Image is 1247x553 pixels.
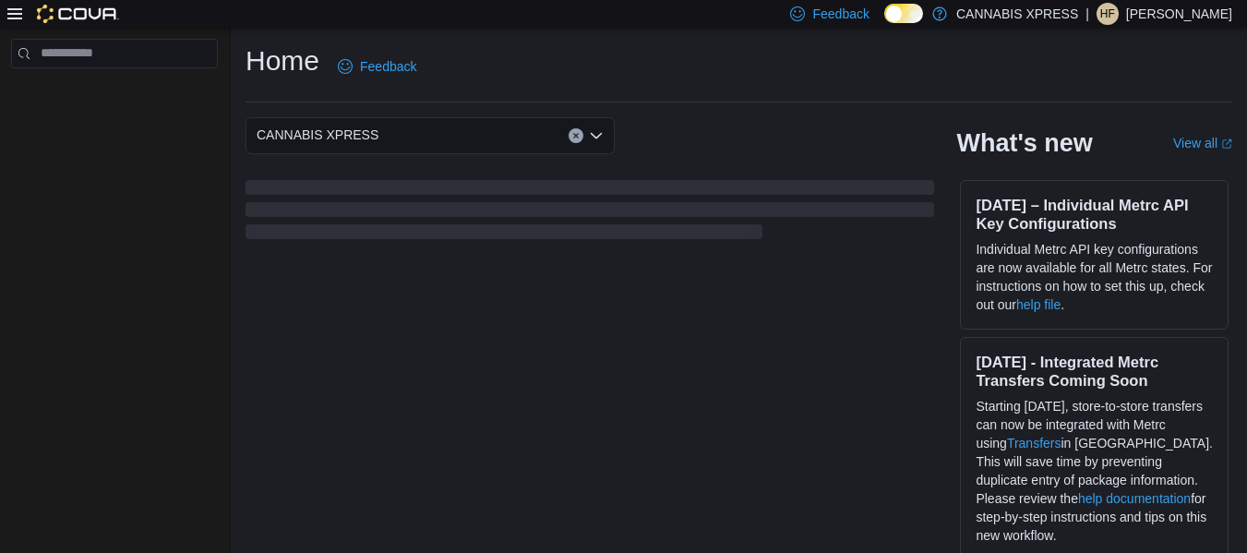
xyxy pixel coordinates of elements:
span: Dark Mode [884,23,885,24]
button: Open list of options [589,128,604,143]
p: Individual Metrc API key configurations are now available for all Metrc states. For instructions ... [976,240,1213,314]
h3: [DATE] - Integrated Metrc Transfers Coming Soon [976,353,1213,390]
h1: Home [246,42,319,79]
button: Clear input [569,128,583,143]
div: Hayden Flannigan [1097,3,1119,25]
p: CANNABIS XPRESS [956,3,1078,25]
h3: [DATE] – Individual Metrc API Key Configurations [976,196,1213,233]
svg: External link [1221,138,1232,150]
span: Feedback [812,5,869,23]
span: CANNABIS XPRESS [257,124,378,146]
a: help file [1016,297,1061,312]
p: | [1085,3,1089,25]
input: Dark Mode [884,4,923,23]
span: Feedback [360,57,416,76]
img: Cova [37,5,119,23]
a: help documentation [1078,491,1191,506]
p: Starting [DATE], store-to-store transfers can now be integrated with Metrc using in [GEOGRAPHIC_D... [976,397,1213,545]
a: Transfers [1007,436,1061,451]
span: HF [1100,3,1115,25]
a: View allExternal link [1173,136,1232,150]
span: Loading [246,184,934,243]
a: Feedback [330,48,424,85]
h2: What's new [956,128,1092,158]
p: [PERSON_NAME] [1126,3,1232,25]
nav: Complex example [11,72,218,116]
